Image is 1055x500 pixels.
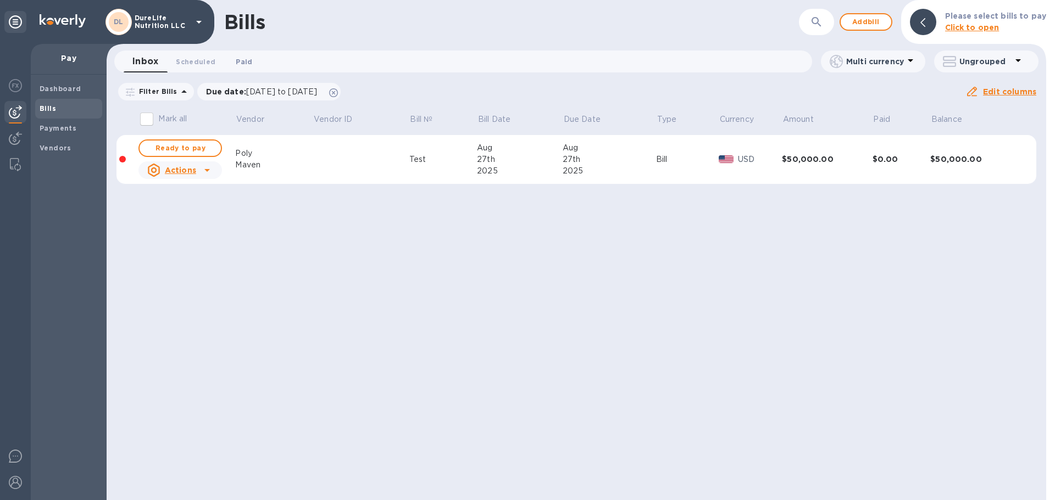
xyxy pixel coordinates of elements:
[40,14,86,27] img: Logo
[132,54,158,69] span: Inbox
[410,114,447,125] span: Bill №
[945,23,1000,32] b: Click to open
[114,18,124,26] b: DL
[783,114,828,125] span: Amount
[873,114,904,125] span: Paid
[945,12,1046,20] b: Please select bills to pay
[931,114,976,125] span: Balance
[176,56,215,68] span: Scheduled
[563,165,656,177] div: 2025
[563,142,656,154] div: Aug
[40,104,56,113] b: Bills
[9,79,22,92] img: Foreign exchange
[40,85,81,93] b: Dashboard
[783,114,814,125] p: Amount
[873,154,930,165] div: $0.00
[158,113,187,125] p: Mark all
[656,154,719,165] div: Bill
[409,154,477,165] div: Test
[719,155,734,163] img: USD
[873,114,890,125] p: Paid
[236,114,279,125] span: Vendor
[983,87,1036,96] u: Edit columns
[959,56,1012,67] p: Ungrouped
[782,154,873,165] div: $50,000.00
[478,114,525,125] span: Bill Date
[236,114,264,125] p: Vendor
[657,114,677,125] p: Type
[224,10,265,33] h1: Bills
[840,13,892,31] button: Addbill
[314,114,367,125] span: Vendor ID
[138,139,222,157] button: Ready to pay
[135,14,190,30] p: DureLife Nutrition LLC
[410,114,432,125] p: Bill №
[40,124,76,132] b: Payments
[236,56,252,68] span: Paid
[477,165,563,177] div: 2025
[478,114,510,125] p: Bill Date
[930,154,1021,165] div: $50,000.00
[314,114,352,125] p: Vendor ID
[738,154,782,165] p: USD
[720,114,754,125] p: Currency
[246,87,317,96] span: [DATE] to [DATE]
[148,142,212,155] span: Ready to pay
[197,83,341,100] div: Due date:[DATE] to [DATE]
[4,11,26,33] div: Unpin categories
[235,159,313,171] div: Maven
[564,114,601,125] p: Due Date
[135,87,177,96] p: Filter Bills
[40,53,98,64] p: Pay
[235,148,313,159] div: Poly
[40,144,71,152] b: Vendors
[563,154,656,165] div: 27th
[477,142,563,154] div: Aug
[206,86,323,97] p: Due date :
[849,15,882,29] span: Add bill
[846,56,904,67] p: Multi currency
[477,154,563,165] div: 27th
[564,114,615,125] span: Due Date
[657,114,691,125] span: Type
[931,114,962,125] p: Balance
[165,166,196,175] u: Actions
